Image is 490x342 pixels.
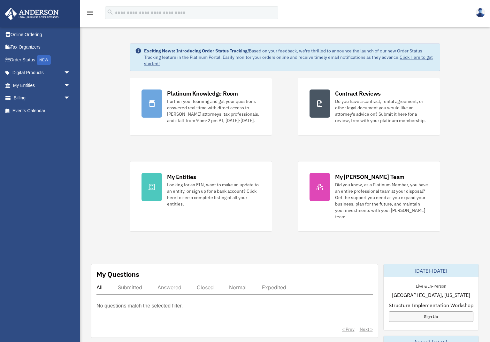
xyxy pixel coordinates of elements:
span: arrow_drop_down [64,92,77,105]
a: Order StatusNEW [4,53,80,66]
a: Online Ordering [4,28,80,41]
div: Live & In-Person [411,282,451,289]
div: Answered [157,284,181,291]
div: Platinum Knowledge Room [167,89,238,97]
div: Further your learning and get your questions answered real-time with direct access to [PERSON_NAM... [167,98,260,124]
div: Contract Reviews [335,89,381,97]
img: User Pic [476,8,485,17]
div: Looking for an EIN, want to make an update to an entity, or sign up for a bank account? Click her... [167,182,260,207]
a: Click Here to get started! [144,54,433,66]
a: Platinum Knowledge Room Further your learning and get your questions answered real-time with dire... [130,78,272,136]
p: No questions match the selected filter. [96,301,183,310]
img: Anderson Advisors Platinum Portal [3,8,61,20]
div: Did you know, as a Platinum Member, you have an entire professional team at your disposal? Get th... [335,182,428,220]
span: arrow_drop_down [64,66,77,80]
div: Normal [229,284,247,291]
i: menu [86,9,94,17]
div: Closed [197,284,214,291]
strong: Exciting News: Introducing Order Status Tracking! [144,48,249,54]
span: [GEOGRAPHIC_DATA], [US_STATE] [392,291,470,299]
div: My [PERSON_NAME] Team [335,173,404,181]
a: Contract Reviews Do you have a contract, rental agreement, or other legal document you would like... [298,78,440,136]
div: NEW [37,55,51,65]
div: Submitted [118,284,142,291]
a: Sign Up [389,311,474,322]
a: Tax Organizers [4,41,80,54]
a: My Entitiesarrow_drop_down [4,79,80,92]
a: My Entities Looking for an EIN, want to make an update to an entity, or sign up for a bank accoun... [130,161,272,232]
a: Events Calendar [4,104,80,117]
div: My Questions [96,269,139,279]
a: Billingarrow_drop_down [4,92,80,105]
a: Digital Productsarrow_drop_down [4,66,80,79]
div: Do you have a contract, rental agreement, or other legal document you would like an attorney's ad... [335,98,428,124]
div: Based on your feedback, we're thrilled to announce the launch of our new Order Status Tracking fe... [144,48,434,67]
div: All [96,284,103,291]
span: Structure Implementation Workshop [389,301,473,309]
a: My [PERSON_NAME] Team Did you know, as a Platinum Member, you have an entire professional team at... [298,161,440,232]
div: [DATE]-[DATE] [384,264,479,277]
a: menu [86,11,94,17]
span: arrow_drop_down [64,79,77,92]
div: My Entities [167,173,196,181]
i: search [107,9,114,16]
div: Expedited [262,284,286,291]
